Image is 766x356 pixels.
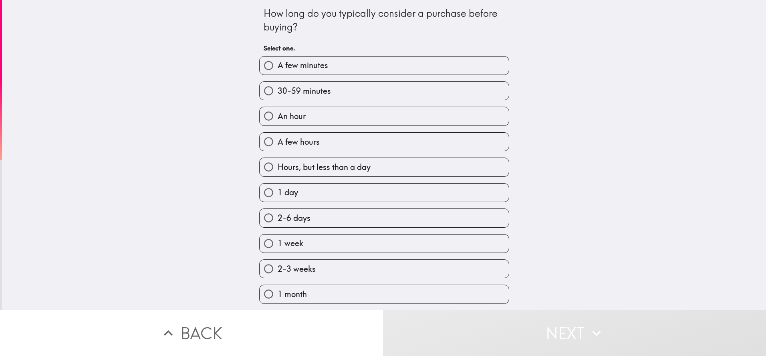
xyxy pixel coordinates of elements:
button: 2-6 days [260,209,509,227]
span: 2-6 days [278,212,310,224]
span: A few minutes [278,60,328,71]
span: A few hours [278,136,320,148]
button: 2-3 weeks [260,260,509,278]
span: 1 week [278,238,303,249]
button: Next [383,310,766,356]
button: 30-59 minutes [260,82,509,100]
button: A few hours [260,133,509,151]
div: How long do you typically consider a purchase before buying? [264,7,505,34]
button: Hours, but less than a day [260,158,509,176]
span: An hour [278,111,306,122]
button: 1 day [260,184,509,202]
span: Hours, but less than a day [278,162,371,173]
span: 1 day [278,187,298,198]
span: 2-3 weeks [278,263,316,275]
button: An hour [260,107,509,125]
span: 1 month [278,289,307,300]
h6: Select one. [264,44,505,53]
button: 1 week [260,235,509,253]
span: 30-59 minutes [278,85,331,97]
button: A few minutes [260,57,509,75]
button: 1 month [260,285,509,303]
